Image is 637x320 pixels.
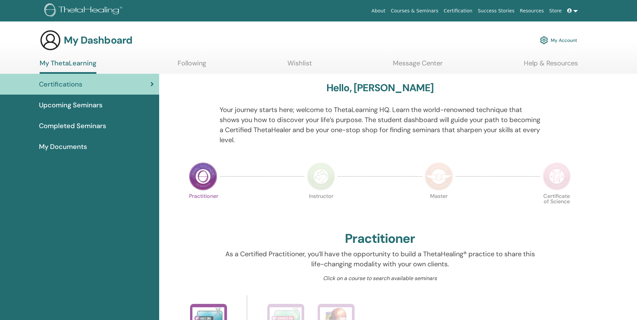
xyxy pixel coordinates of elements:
[326,82,434,94] h3: Hello, [PERSON_NAME]
[189,194,217,222] p: Practitioner
[547,5,564,17] a: Store
[39,79,82,89] span: Certifications
[369,5,388,17] a: About
[540,33,577,48] a: My Account
[44,3,125,18] img: logo.png
[307,194,335,222] p: Instructor
[220,105,540,145] p: Your journey starts here; welcome to ThetaLearning HQ. Learn the world-renowned technique that sh...
[287,59,312,72] a: Wishlist
[220,274,540,282] p: Click on a course to search available seminars
[40,59,96,74] a: My ThetaLearning
[40,30,61,51] img: generic-user-icon.jpg
[178,59,206,72] a: Following
[441,5,475,17] a: Certification
[425,162,453,191] img: Master
[189,162,217,191] img: Practitioner
[540,35,548,46] img: cog.svg
[345,231,415,247] h2: Practitioner
[388,5,441,17] a: Courses & Seminars
[475,5,517,17] a: Success Stories
[524,59,578,72] a: Help & Resources
[543,162,571,191] img: Certificate of Science
[393,59,443,72] a: Message Center
[39,121,106,131] span: Completed Seminars
[220,249,540,269] p: As a Certified Practitioner, you’ll have the opportunity to build a ThetaHealing® practice to sha...
[39,100,102,110] span: Upcoming Seminars
[64,34,132,46] h3: My Dashboard
[543,194,571,222] p: Certificate of Science
[39,142,87,152] span: My Documents
[425,194,453,222] p: Master
[517,5,547,17] a: Resources
[307,162,335,191] img: Instructor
